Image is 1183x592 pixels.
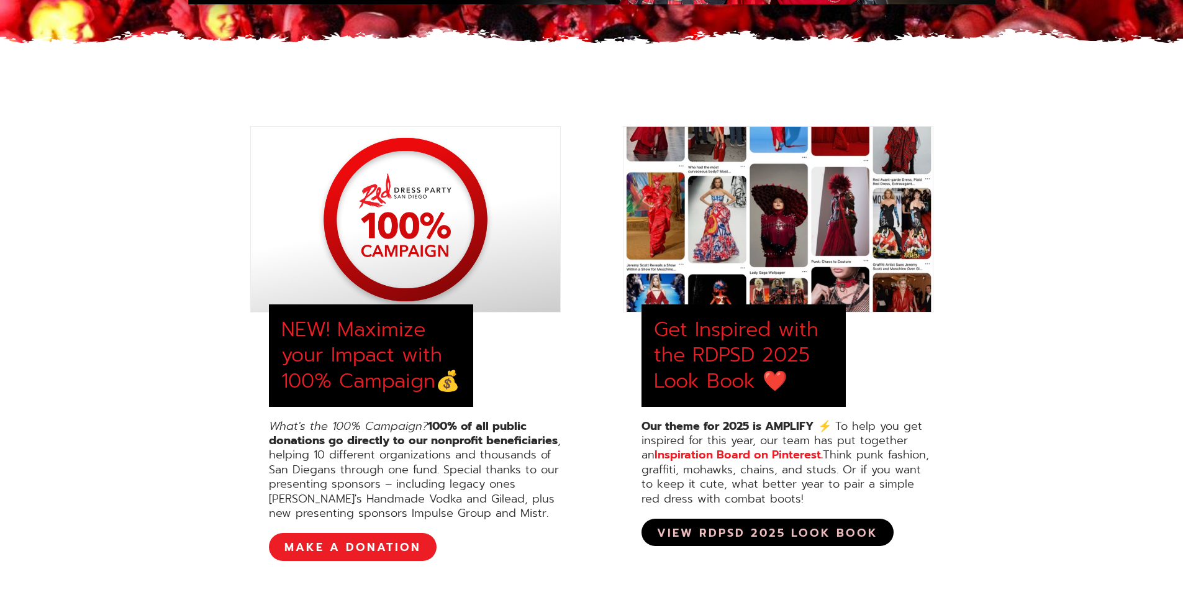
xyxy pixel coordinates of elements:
a: Inspiration Board on Pinterest. [655,446,823,463]
a: MAKE A DONATION [269,533,437,560]
div: NEW! Maximize your Impact with 100% Campaign💰 [281,317,461,394]
div: , helping 10 different organizations and thousands of San Diegans through one fund. Special thank... [269,419,561,521]
div: Get Inspired with the RDPSD 2025 Look Book ❤️ [654,317,833,394]
strong: Our theme for 2025 is AMPLIFY ⚡️ [641,417,832,435]
div: To help you get inspired for this year, our team has put together an Think punk fashion, graffiti... [641,419,933,506]
a: View RDPSD 2025 Look Book [641,519,894,546]
em: What's the 100% Campaign? [269,417,428,435]
strong: 100% of all public donations go directly to our nonprofit beneficiaries [269,417,558,449]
